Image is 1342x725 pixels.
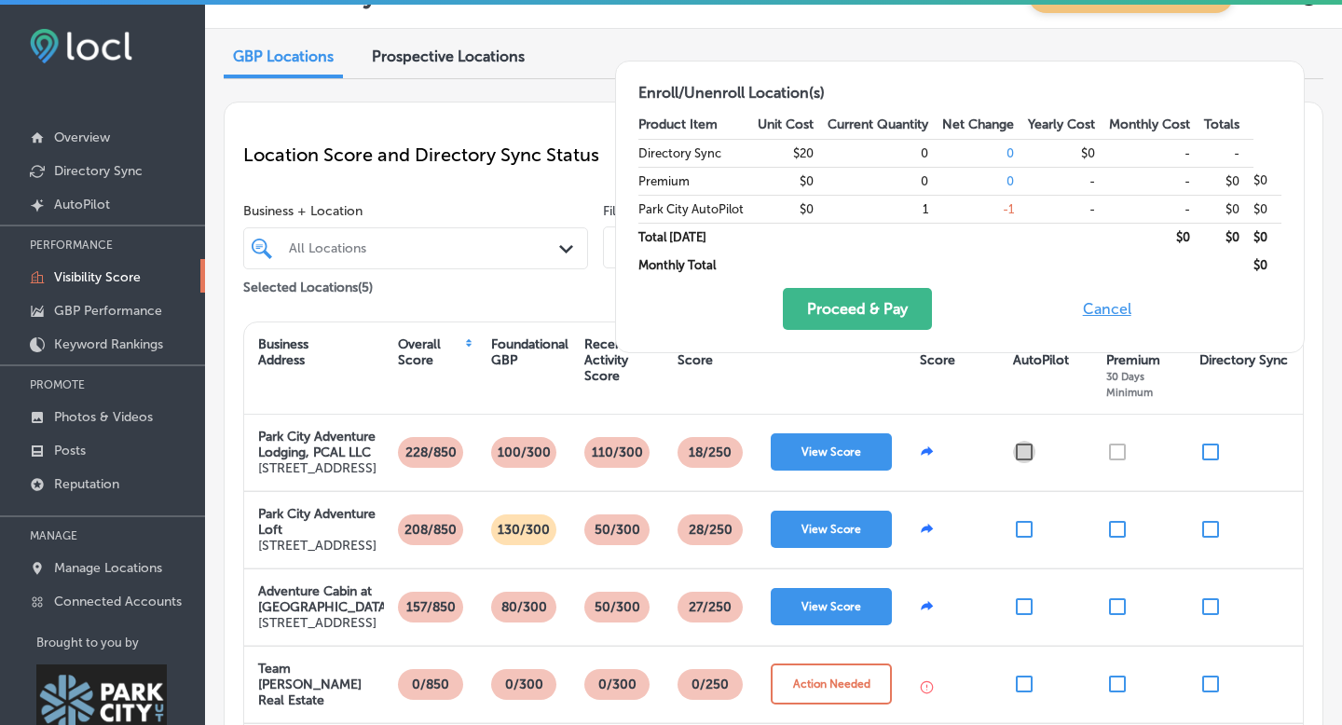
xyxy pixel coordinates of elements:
[289,240,561,256] div: All Locations
[54,476,119,492] p: Reputation
[638,251,758,279] td: Monthly Total
[243,272,373,295] p: Selected Locations ( 5 )
[54,197,110,212] p: AutoPilot
[681,514,740,545] p: 28 /250
[1204,139,1253,167] td: -
[942,111,1028,139] th: Net Change
[771,588,892,625] button: View Score
[398,437,464,468] p: 228/850
[638,223,758,251] td: Total [DATE]
[258,506,376,538] strong: Park City Adventure Loft
[638,195,758,223] td: Park City AutoPilot
[1109,223,1204,251] td: $ 0
[36,636,205,650] p: Brought to you by
[1253,223,1281,251] td: $ 0
[638,139,758,167] td: Directory Sync
[1253,251,1281,279] td: $ 0
[30,29,132,63] img: fda3e92497d09a02dc62c9cd864e3231.png
[638,84,1281,102] h2: Enroll/Unenroll Location(s)
[1204,195,1253,223] td: $0
[828,167,942,195] td: 0
[591,669,644,700] p: 0/300
[258,336,308,368] div: Business Address
[258,615,390,631] p: [STREET_ADDRESS]
[372,48,525,65] span: Prospective Locations
[1109,139,1204,167] td: -
[1077,288,1137,330] button: Cancel
[771,511,892,548] button: View Score
[54,560,162,576] p: Manage Locations
[1204,111,1253,139] th: Totals
[587,514,648,545] p: 50/300
[1028,167,1109,195] td: -
[758,139,828,167] td: $20
[1106,370,1153,399] span: 30 Days Minimum
[1204,223,1253,251] td: $ 0
[758,111,828,139] th: Unit Cost
[758,167,828,195] td: $0
[828,139,942,167] td: 0
[942,139,1028,167] td: 0
[1028,195,1109,223] td: -
[243,144,1304,166] p: Location Score and Directory Sync Status
[54,163,143,179] p: Directory Sync
[681,437,739,468] p: 18 /250
[490,514,557,545] p: 130/300
[258,538,377,554] p: [STREET_ADDRESS]
[584,336,650,384] div: Recent Activity Score
[54,130,110,145] p: Overview
[603,203,746,219] label: Filter by Location Status
[494,592,555,622] p: 80/300
[491,336,568,368] div: Foundational GBP
[398,336,463,368] div: Overall Score
[684,669,736,700] p: 0 /250
[54,269,141,285] p: Visibility Score
[783,288,932,330] button: Proceed & Pay
[771,663,892,704] button: Action Needed
[258,460,377,476] p: [STREET_ADDRESS]
[1109,195,1204,223] td: -
[1106,336,1181,400] div: Enrolled Premium
[1109,167,1204,195] td: -
[54,443,86,458] p: Posts
[758,195,828,223] td: $0
[397,514,464,545] p: 208/850
[233,48,334,65] span: GBP Locations
[1028,139,1109,167] td: $0
[399,592,463,622] p: 157/850
[54,409,153,425] p: Photos & Videos
[584,437,650,468] p: 110/300
[498,669,551,700] p: 0/300
[54,336,163,352] p: Keyword Rankings
[1028,111,1109,139] th: Yearly Cost
[771,433,892,471] button: View Score
[404,669,457,700] p: 0/850
[1253,167,1281,195] td: $0
[828,111,942,139] th: Current Quantity
[258,583,390,615] strong: Adventure Cabin at [GEOGRAPHIC_DATA]
[587,592,648,622] p: 50/300
[942,195,1028,223] td: -1
[54,303,162,319] p: GBP Performance
[258,429,376,460] strong: Park City Adventure Lodging, PCAL LLC
[942,167,1028,195] td: 0
[638,167,758,195] td: Premium
[54,594,182,609] p: Connected Accounts
[681,592,739,622] p: 27 /250
[828,195,942,223] td: 1
[258,661,362,708] strong: Team [PERSON_NAME] Real Estate
[1253,195,1281,223] td: $0
[1204,167,1253,195] td: $0
[490,437,558,468] p: 100/300
[1109,111,1204,139] th: Monthly Cost
[638,111,758,139] th: Product Item
[243,203,588,219] span: Business + Location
